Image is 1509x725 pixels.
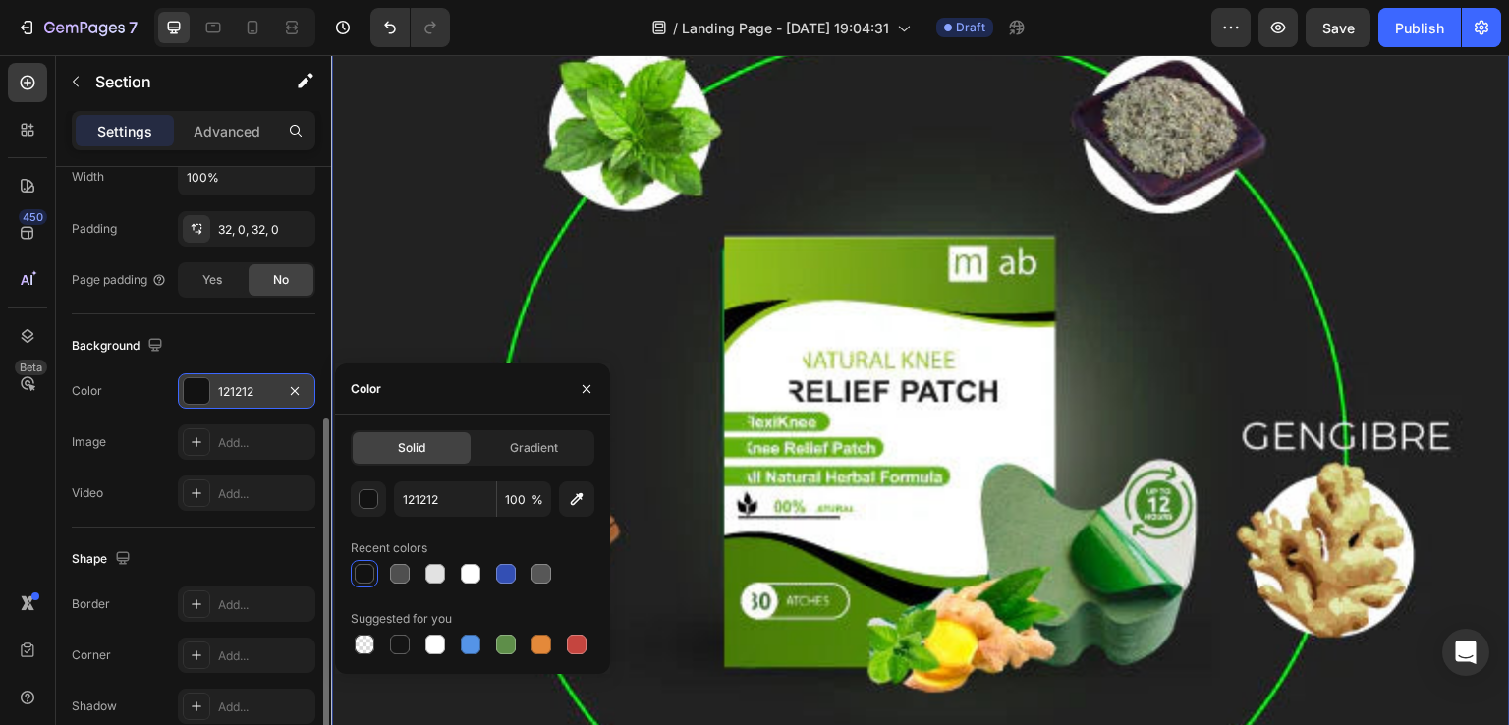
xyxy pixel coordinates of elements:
div: Add... [218,434,310,452]
div: Video [72,484,103,502]
input: Auto [179,159,314,195]
div: Width [72,168,104,186]
button: Publish [1378,8,1461,47]
div: Add... [218,647,310,665]
iframe: Design area [331,55,1509,725]
div: Page padding [72,271,167,289]
div: Add... [218,596,310,614]
span: % [531,491,543,509]
div: Shadow [72,697,117,715]
div: 121212 [218,383,275,401]
div: Corner [72,646,111,664]
span: No [273,271,289,289]
div: Open Intercom Messenger [1442,629,1489,676]
div: Add... [218,485,310,503]
div: Recent colors [351,539,427,557]
button: 7 [8,8,146,47]
button: Save [1306,8,1370,47]
div: 32, 0, 32, 0 [218,221,310,239]
div: 450 [19,209,47,225]
span: Yes [202,271,222,289]
div: Shape [72,546,135,573]
div: Border [72,595,110,613]
p: Section [95,70,256,93]
p: 7 [129,16,138,39]
div: Color [351,380,381,398]
p: Settings [97,121,152,141]
span: / [673,18,678,38]
span: Draft [956,19,985,36]
span: Save [1322,20,1355,36]
span: Solid [398,439,425,457]
input: Eg: FFFFFF [394,481,496,517]
p: Advanced [194,121,260,141]
div: Beta [15,360,47,375]
div: Color [72,382,102,400]
div: Publish [1395,18,1444,38]
div: Add... [218,698,310,716]
span: Landing Page - [DATE] 19:04:31 [682,18,889,38]
div: Padding [72,220,117,238]
div: Image [72,433,106,451]
div: Suggested for you [351,610,452,628]
div: Background [72,333,167,360]
span: Gradient [510,439,558,457]
div: Undo/Redo [370,8,450,47]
